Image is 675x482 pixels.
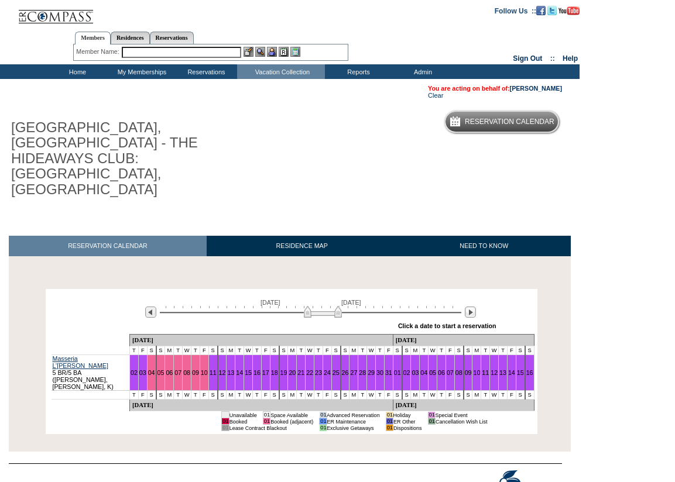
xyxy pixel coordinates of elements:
[129,346,138,355] td: T
[320,412,327,418] td: 01
[495,6,536,15] td: Follow Us ::
[412,369,419,376] a: 03
[358,346,367,355] td: T
[393,400,534,411] td: [DATE]
[227,391,235,400] td: M
[237,64,325,79] td: Vacation Collection
[536,6,546,15] img: Become our fan on Facebook
[200,346,208,355] td: F
[147,391,156,400] td: S
[183,391,191,400] td: W
[341,299,361,306] span: [DATE]
[323,346,331,355] td: F
[429,391,437,400] td: W
[455,369,462,376] a: 08
[465,118,554,126] h5: Reservation Calendar
[288,346,297,355] td: M
[526,369,533,376] a: 16
[263,418,270,425] td: 01
[428,412,435,418] td: 01
[174,346,183,355] td: T
[359,369,366,376] a: 28
[227,346,235,355] td: M
[129,335,393,346] td: [DATE]
[314,391,323,400] td: T
[236,369,243,376] a: 14
[315,369,322,376] a: 23
[331,346,340,355] td: S
[253,369,261,376] a: 16
[207,236,398,256] a: RESIDENCE MAP
[229,425,313,431] td: Lease Contract Blackout
[262,369,269,376] a: 17
[129,400,393,411] td: [DATE]
[428,418,435,425] td: 01
[327,418,380,425] td: ER Maintenance
[435,412,487,418] td: Special Event
[341,391,350,400] td: S
[394,369,401,376] a: 01
[157,369,165,376] a: 05
[499,369,506,376] a: 13
[218,391,227,400] td: S
[76,47,121,57] div: Member Name:
[446,391,454,400] td: F
[507,346,516,355] td: F
[454,391,463,400] td: S
[289,369,296,376] a: 20
[53,355,108,369] a: Masseria L’[PERSON_NAME]
[429,369,436,376] a: 05
[403,369,410,376] a: 02
[393,425,422,431] td: Dispositions
[297,391,306,400] td: T
[208,346,217,355] td: S
[563,54,578,63] a: Help
[288,391,297,400] td: M
[108,64,173,79] td: My Memberships
[376,346,385,355] td: T
[156,391,165,400] td: S
[145,307,156,318] img: Previous
[368,369,375,376] a: 29
[428,85,562,92] span: You are acting on behalf of:
[499,346,508,355] td: T
[420,391,429,400] td: T
[320,425,327,431] td: 01
[129,391,138,400] td: T
[428,92,443,99] a: Clear
[229,412,257,418] td: Unavailable
[156,346,165,355] td: S
[327,412,380,418] td: Advanced Reservation
[473,369,480,376] a: 10
[429,346,437,355] td: W
[44,64,108,79] td: Home
[341,346,350,355] td: S
[138,346,147,355] td: F
[393,346,402,355] td: S
[222,425,229,431] td: 01
[297,346,306,355] td: T
[490,346,499,355] td: W
[306,346,314,355] td: W
[271,369,278,376] a: 18
[253,346,262,355] td: T
[481,391,490,400] td: T
[270,418,314,425] td: Booked (adjacent)
[490,391,499,400] td: W
[398,322,496,329] div: Click a date to start a reservation
[166,369,173,376] a: 06
[438,369,445,376] a: 06
[411,346,420,355] td: M
[393,391,402,400] td: S
[367,346,376,355] td: W
[464,346,472,355] td: S
[397,236,571,256] a: NEED TO KNOW
[411,391,420,400] td: M
[437,391,446,400] td: T
[150,32,194,44] a: Reservations
[222,418,229,425] td: 01
[558,6,580,15] img: Subscribe to our YouTube Channel
[297,369,304,376] a: 21
[320,418,327,425] td: 01
[148,369,155,376] a: 04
